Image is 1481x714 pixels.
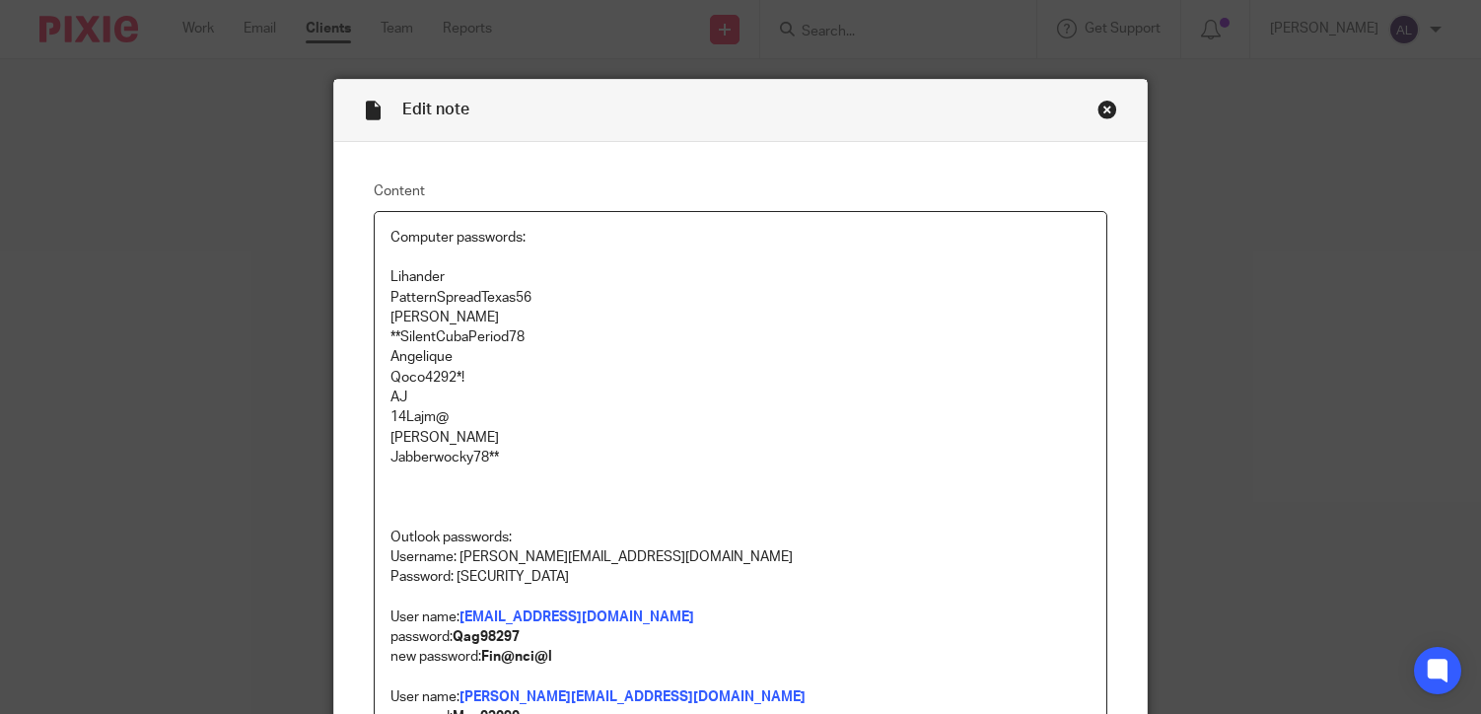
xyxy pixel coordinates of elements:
p: Angelique [390,347,1091,367]
p: [PERSON_NAME] **SilentCubaPeriod78 [390,308,1091,348]
p: Lihander [390,267,1091,287]
p: User name: [390,607,1091,627]
p: password: [390,627,1091,647]
p: Computer passwords: [390,228,1091,248]
p: Jabberwocky78** [390,448,1091,467]
a: [EMAIL_ADDRESS][DOMAIN_NAME] [459,610,694,624]
label: Content [374,181,1107,201]
p: Username: [PERSON_NAME][EMAIL_ADDRESS][DOMAIN_NAME] [390,547,1091,567]
p: PatternSpreadTexas56 [390,288,1091,308]
p: new password: [390,647,1091,667]
div: Close this dialog window [1097,100,1117,119]
p: Outlook passwords: [390,528,1091,547]
p: Qoco4292*! AJ [390,368,1091,408]
p: 14Lajm@ [390,407,1091,427]
span: Edit note [402,102,469,117]
strong: Qag98297 [453,630,520,644]
strong: Fin@nci@l [481,650,552,664]
p: Password: [SECURITY_DATA] [390,567,1091,587]
a: [PERSON_NAME][EMAIL_ADDRESS][DOMAIN_NAME] [459,690,806,704]
p: [PERSON_NAME] [390,428,1091,448]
